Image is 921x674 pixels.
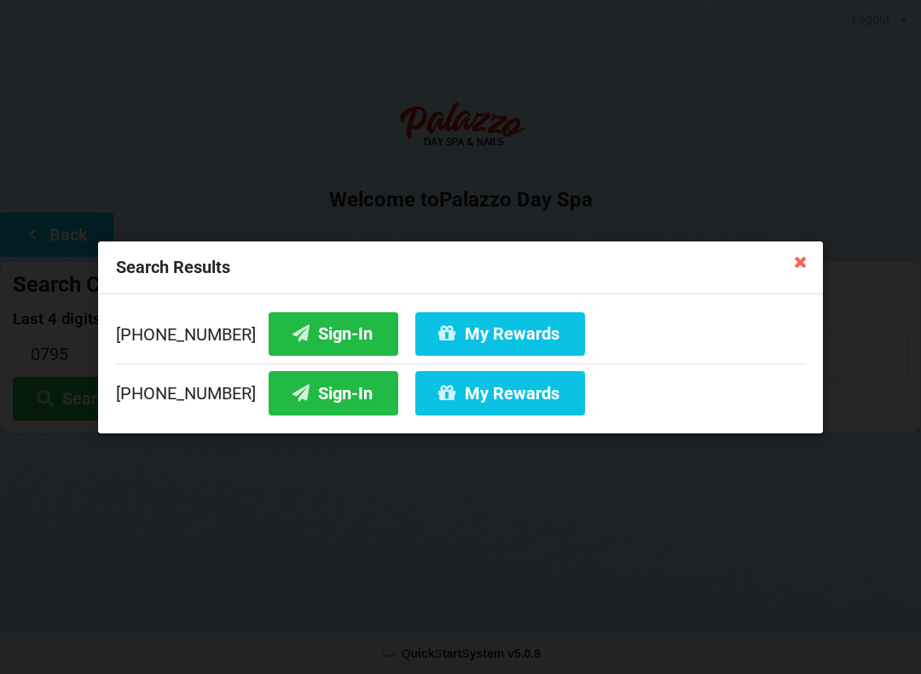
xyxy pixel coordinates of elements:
button: Sign-In [269,311,398,355]
div: [PHONE_NUMBER] [116,363,805,415]
button: My Rewards [415,311,585,355]
div: Search Results [98,241,823,294]
button: Sign-In [269,371,398,415]
button: My Rewards [415,371,585,415]
div: [PHONE_NUMBER] [116,311,805,363]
